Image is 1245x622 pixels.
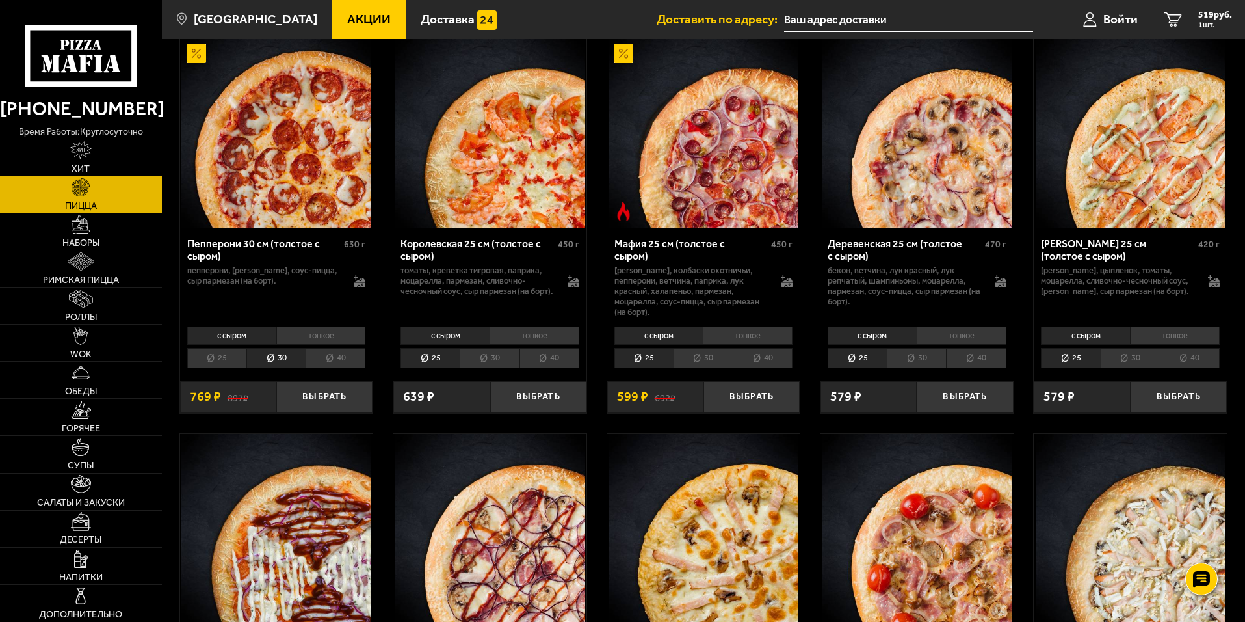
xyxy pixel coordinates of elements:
span: Хит [72,165,90,174]
p: пепперони, [PERSON_NAME], соус-пицца, сыр пармезан (на борт). [187,265,341,286]
li: с сыром [400,327,490,345]
input: Ваш адрес доставки [784,8,1033,32]
button: Выбрать [703,381,800,413]
button: Выбрать [490,381,586,413]
li: 40 [946,348,1006,368]
button: Выбрать [917,381,1013,413]
div: Королевская 25 см (толстое с сыром) [400,237,555,262]
span: 579 ₽ [1043,390,1075,403]
a: АкционныйПепперони 30 см (толстое с сыром) [180,38,373,228]
span: 420 г [1198,239,1220,250]
img: Королевская 25 см (толстое с сыром) [395,38,584,228]
button: Выбрать [276,381,373,413]
p: [PERSON_NAME], колбаски охотничьи, пепперони, ветчина, паприка, лук красный, халапеньо, пармезан,... [614,265,768,318]
s: 692 ₽ [655,390,675,403]
span: Доставка [421,13,475,25]
li: 30 [674,348,733,368]
span: Акции [347,13,391,25]
li: тонкое [1130,327,1220,345]
img: 15daf4d41897b9f0e9f617042186c801.svg [477,10,497,30]
span: Горячее [62,424,100,433]
li: с сыром [828,327,917,345]
a: Деревенская 25 см (толстое с сыром) [820,38,1014,228]
span: Обеды [65,387,97,396]
span: 519 руб. [1198,10,1232,20]
img: Чикен Ранч 25 см (толстое с сыром) [1036,38,1225,228]
img: Деревенская 25 см (толстое с сыром) [822,38,1012,228]
span: 450 г [558,239,579,250]
span: 579 ₽ [830,390,861,403]
li: 40 [733,348,793,368]
img: Острое блюдо [614,202,633,221]
li: 25 [1041,348,1100,368]
li: 30 [1101,348,1160,368]
a: Королевская 25 см (толстое с сыром) [393,38,586,228]
li: тонкое [490,327,579,345]
span: Салаты и закуски [37,498,125,507]
span: Напитки [59,573,103,582]
span: Римская пицца [43,276,119,285]
span: 1 шт. [1198,21,1232,29]
li: тонкое [917,327,1006,345]
span: Пицца [65,202,97,211]
li: 25 [400,348,460,368]
span: Доставить по адресу: [657,13,784,25]
span: Супы [68,461,94,470]
p: томаты, креветка тигровая, паприка, моцарелла, пармезан, сливочно-чесночный соус, сыр пармезан (н... [400,265,555,297]
span: 470 г [985,239,1006,250]
span: Наборы [62,239,99,248]
span: [GEOGRAPHIC_DATA] [194,13,317,25]
li: 40 [306,348,365,368]
li: тонкое [276,327,366,345]
span: 769 ₽ [190,390,221,403]
span: 450 г [771,239,793,250]
li: 25 [828,348,887,368]
li: с сыром [187,327,276,345]
span: Десерты [60,535,101,545]
span: 639 ₽ [403,390,434,403]
div: Деревенская 25 см (толстое с сыром) [828,237,982,262]
span: Дополнительно [39,610,122,619]
button: Выбрать [1131,381,1227,413]
li: 25 [187,348,246,368]
li: 40 [519,348,579,368]
li: с сыром [614,327,703,345]
a: Чикен Ранч 25 см (толстое с сыром) [1034,38,1227,228]
img: Пепперони 30 см (толстое с сыром) [181,38,371,228]
s: 897 ₽ [228,390,248,403]
li: 25 [614,348,674,368]
span: Роллы [65,313,97,322]
li: тонкое [703,327,793,345]
div: [PERSON_NAME] 25 см (толстое с сыром) [1041,237,1195,262]
span: 630 г [344,239,365,250]
li: с сыром [1041,327,1130,345]
li: 40 [1160,348,1220,368]
p: бекон, ветчина, лук красный, лук репчатый, шампиньоны, моцарелла, пармезан, соус-пицца, сыр парме... [828,265,982,307]
li: 30 [460,348,519,368]
div: Пепперони 30 см (толстое с сыром) [187,237,341,262]
img: Акционный [614,44,633,63]
img: Мафия 25 см (толстое с сыром) [609,38,798,228]
span: WOK [70,350,92,359]
li: 30 [887,348,946,368]
img: Акционный [187,44,206,63]
span: 599 ₽ [617,390,648,403]
li: 30 [246,348,306,368]
a: АкционныйОстрое блюдоМафия 25 см (толстое с сыром) [607,38,800,228]
span: Войти [1103,13,1138,25]
p: [PERSON_NAME], цыпленок, томаты, моцарелла, сливочно-чесночный соус, [PERSON_NAME], сыр пармезан ... [1041,265,1195,297]
div: Мафия 25 см (толстое с сыром) [614,237,768,262]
